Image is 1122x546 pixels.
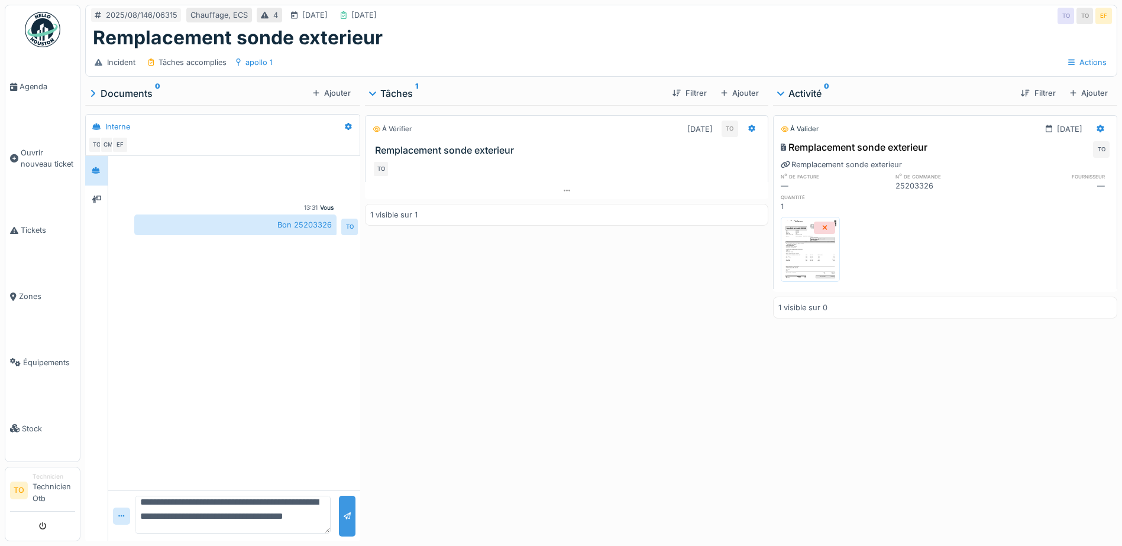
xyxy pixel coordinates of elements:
div: Technicien [33,472,75,481]
div: — [1003,180,1110,191]
div: TO [1058,8,1074,24]
a: Équipements [5,329,80,395]
span: Agenda [20,81,75,92]
div: À valider [781,124,819,134]
div: TO [722,121,738,137]
a: Tickets [5,197,80,264]
div: Filtrer [1016,85,1060,101]
div: 4 [273,9,278,21]
div: Tâches [370,86,662,100]
div: À vérifier [373,124,412,134]
span: Équipements [23,357,75,368]
img: w24l8ar8710ahe4gnakr5gc8ksmz [784,220,837,279]
div: Tâches accomplies [159,57,227,68]
h6: fournisseur [1003,173,1110,180]
div: Actions [1063,54,1112,71]
div: EF [112,136,128,153]
div: Activité [778,86,1011,100]
div: [DATE] [351,9,377,21]
sup: 1 [415,86,418,100]
span: Stock [22,423,75,434]
span: Zones [19,291,75,302]
div: TO [88,136,105,153]
h1: Remplacement sonde exterieur [93,27,383,49]
a: Zones [5,264,80,330]
sup: 0 [824,86,829,100]
div: Ajouter [716,85,764,101]
div: 1 visible sur 0 [778,302,827,313]
div: [DATE] [1057,123,1082,135]
div: Remplacement sonde exterieur [781,140,927,154]
div: 1 [781,201,888,212]
div: Documents [90,86,308,100]
div: — [781,180,888,191]
a: Ouvrir nouveau ticket [5,120,80,197]
div: Vous [320,203,334,212]
div: TO [373,161,389,177]
div: CM [100,136,117,153]
div: [DATE] [302,9,328,21]
div: apollo 1 [245,57,273,68]
li: TO [10,482,28,499]
div: Bon 25203326 [134,214,337,235]
h6: quantité [781,193,888,201]
h6: n° de commande [895,173,1003,180]
div: Ajouter [308,85,355,101]
div: 13:31 [304,203,318,212]
a: TO TechnicienTechnicien Otb [10,472,75,512]
div: Chauffage, ECS [190,9,248,21]
img: Badge_color-CXgf-gQk.svg [25,12,60,47]
div: [DATE] [687,123,713,135]
div: TO [341,219,358,235]
div: Filtrer [668,85,712,101]
div: 1 visible sur 1 [370,209,418,220]
div: 2025/08/146/06315 [106,9,177,21]
div: 25203326 [895,180,1003,191]
div: Interne [105,121,130,132]
div: TO [1076,8,1093,24]
div: Ajouter [1065,85,1113,101]
a: Agenda [5,54,80,120]
a: Stock [5,395,80,461]
h6: n° de facture [781,173,888,180]
span: Ouvrir nouveau ticket [21,147,75,170]
div: EF [1095,8,1112,24]
h3: Remplacement sonde exterieur [375,145,763,156]
sup: 0 [155,86,160,100]
div: TO [1093,141,1110,158]
div: Remplacement sonde exterieur [781,159,902,170]
span: Tickets [21,225,75,236]
div: Incident [107,57,135,68]
li: Technicien Otb [33,472,75,509]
